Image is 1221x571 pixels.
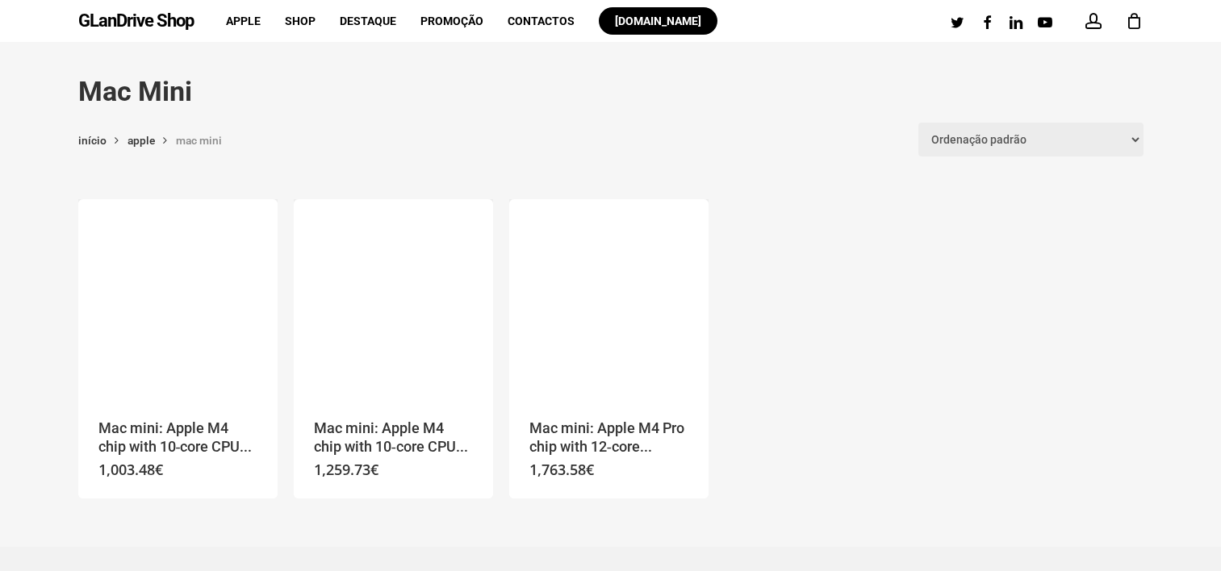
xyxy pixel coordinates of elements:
[128,133,155,148] a: Apple
[509,199,709,398] img: Placeholder
[98,419,257,457] a: Mac mini: Apple M4 chip with 10‑core CPU...
[98,460,163,479] bdi: 1,003.48
[285,15,316,27] a: Shop
[155,460,163,479] span: €
[78,199,278,398] img: Placeholder
[340,15,396,27] a: Destaque
[599,15,717,27] a: [DOMAIN_NAME]
[918,123,1144,156] select: Ordem da loja
[78,133,107,148] a: Início
[294,199,493,398] a: Mac mini: Apple M4 chip with 10‑core CPU and 10‑core GPU, 24GB, 512GB SSD
[78,12,194,30] a: GLanDrive Shop
[226,15,261,27] a: Apple
[314,419,473,457] a: Mac mini: Apple M4 chip with 10‑core CPU...
[508,15,575,27] a: Contactos
[615,15,701,27] span: [DOMAIN_NAME]
[314,460,378,479] bdi: 1,259.73
[586,460,594,479] span: €
[529,419,688,457] a: Mac mini: Apple M4 Pro chip with 12‑core...
[294,199,493,398] img: Placeholder
[78,199,278,398] a: Mac mini: Apple M4 chip with 10‑core CPU and 10‑core GPU, 16GB, 512GB SSD
[529,460,594,479] bdi: 1,763.58
[370,460,378,479] span: €
[420,15,483,27] a: Promoção
[176,134,222,147] span: Mac Mini
[509,199,709,398] a: Mac mini: Apple M4 Pro chip with 12‑core CPU and 16‑core GPU, 24GB, 512GB SSD
[78,74,1144,108] h1: Mac Mini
